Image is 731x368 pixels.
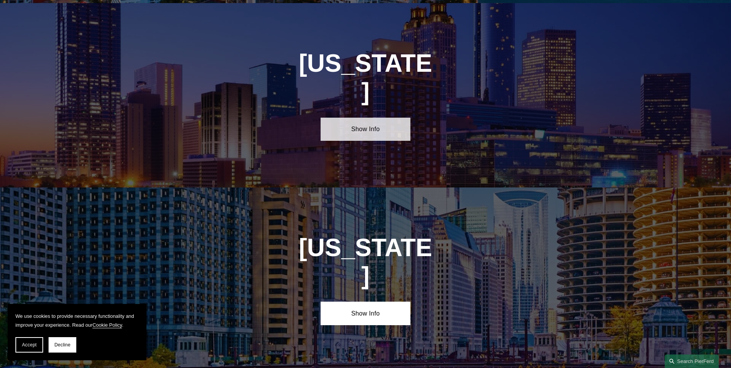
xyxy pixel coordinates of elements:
button: Decline [49,337,76,353]
a: Cookie Policy [92,322,122,328]
a: Search this site [665,354,719,368]
h1: [US_STATE] [298,49,433,106]
section: Cookie banner [8,304,146,360]
a: Show Info [321,302,410,325]
span: Decline [54,342,71,348]
h1: [US_STATE] [298,234,433,290]
a: Show Info [321,118,410,141]
span: Accept [22,342,37,348]
p: We use cookies to provide necessary functionality and improve your experience. Read our . [15,312,139,329]
button: Accept [15,337,43,353]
